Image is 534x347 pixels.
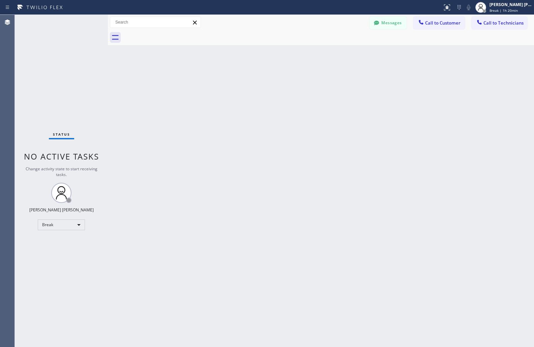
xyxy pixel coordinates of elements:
button: Mute [464,3,473,12]
span: Break | 1h 20min [489,8,518,13]
span: Change activity state to start receiving tasks. [26,166,97,177]
span: No active tasks [24,151,99,162]
button: Call to Customer [413,16,465,29]
span: Call to Technicians [483,20,524,26]
div: [PERSON_NAME] [PERSON_NAME] [29,207,94,213]
button: Call to Technicians [472,16,527,29]
input: Search [110,17,201,28]
div: Break [38,219,85,230]
div: [PERSON_NAME] [PERSON_NAME] [489,2,532,7]
button: Messages [369,16,407,29]
span: Status [53,132,70,137]
span: Call to Customer [425,20,461,26]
